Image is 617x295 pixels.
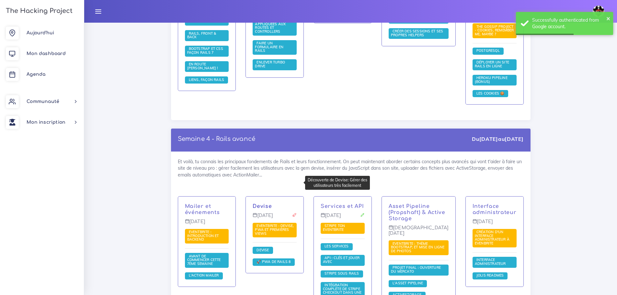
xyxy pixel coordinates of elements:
[187,47,223,55] a: Bootstrap et css façon Rails 7
[27,51,66,56] span: Mon dashboard
[475,230,509,245] span: Création d'un interface administrateur à Evenbrite
[187,254,221,266] a: Avant de commencer cette 7ème semaine
[475,273,506,278] span: Jolis READMEs
[475,60,509,68] span: Déployer un site rails en ligne
[4,7,73,15] h3: The Hacking Project
[475,76,508,84] a: Heroku Pipeline (Bonus)
[475,49,501,53] a: PostgreSQL
[255,60,285,68] span: Enlever Turbo Drive
[187,77,226,82] span: Liens, façon Rails
[187,62,220,71] a: En route [PERSON_NAME] !
[255,14,289,33] span: Les conventions REST et CRUD appliquées aux Routes et Controllers
[255,224,294,236] a: Eventbrite : Devise, PWA et premières views
[391,281,425,286] a: L'Asset Pipeline
[475,25,514,37] a: The Gossip Project - Cookies, remember me, maybe ?
[475,48,501,53] span: PostgreSQL
[323,271,361,276] a: Stripe sous Rails
[475,60,509,69] a: Déployer un site rails en ligne
[391,281,425,285] span: L'Asset Pipeline
[391,29,443,37] span: Créer des sessions et ses propres helpers
[323,244,350,249] a: Les services
[323,224,345,232] a: Stripe ton Eventbrite
[473,219,517,229] p: [DATE]
[321,213,365,223] p: [DATE]
[391,241,445,253] span: Eventbrite : thème bootstrap, et mise en ligne de photos
[255,60,285,69] a: Enlever Turbo Drive
[391,29,443,38] a: Créer des sessions et ses propres helpers
[187,230,219,242] a: Eventbrite : introduction et backend
[475,24,514,36] span: The Gossip Project - Cookies, remember me, maybe ?
[323,271,361,276] span: Stripe sous Rails
[479,136,498,142] strong: [DATE]
[187,46,223,55] span: Bootstrap et css façon Rails 7
[27,120,65,125] span: Mon inscription
[187,62,220,70] span: En route [PERSON_NAME] !
[178,136,256,142] a: Semaine 4 - Rails avancé
[606,15,610,21] button: ×
[321,203,364,209] a: Services et API
[255,14,289,34] a: Les conventions REST et CRUD appliquées aux Routes et Controllers
[187,273,221,278] a: L'Action Mailer
[305,176,370,190] div: Découverte de Devise: Gérer des utilisateurs très facilement
[391,266,441,274] a: Projet final : ouverture du mercato
[323,256,360,264] a: API : clés et jouer avec
[475,91,506,96] a: Les cookies 🍪
[391,265,441,274] span: Projet final : ouverture du mercato
[27,30,54,35] span: Aujourd'hui
[391,242,445,254] a: Eventbrite : thème bootstrap, et mise en ligne de photos
[27,99,59,104] span: Communauté
[532,17,608,30] div: Successfully authenticated from Google account.
[255,260,292,264] a: 🚀 PWA de Rails 8
[475,257,508,266] span: Interface administrateur
[187,31,216,40] a: Rails, front & back
[255,248,270,252] span: Devise
[389,225,449,241] p: [DEMOGRAPHIC_DATA][DATE]
[27,72,45,77] span: Agenda
[593,6,604,17] img: avatar
[185,219,229,229] p: [DATE]
[473,203,517,216] p: Interface administrateur
[185,203,220,215] a: Mailer et événements
[505,136,523,142] strong: [DATE]
[253,213,297,223] p: [DATE]
[389,203,445,221] a: Asset Pipeline (Propshaft) & Active Storage
[253,203,272,209] a: Devise
[472,135,523,143] div: Du au
[255,248,270,253] a: Devise
[187,78,226,82] a: Liens, façon Rails
[255,41,283,53] a: Faire un formulaire en Rails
